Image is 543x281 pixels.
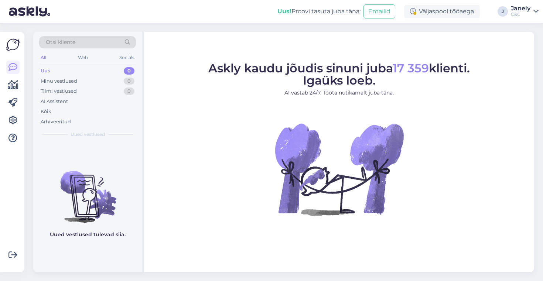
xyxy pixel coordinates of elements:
div: AI Assistent [41,98,68,105]
span: Otsi kliente [46,38,75,46]
div: Minu vestlused [41,78,77,85]
span: Uued vestlused [71,131,105,138]
div: Arhiveeritud [41,118,71,126]
img: Askly Logo [6,38,20,52]
div: 0 [124,88,134,95]
div: 0 [124,67,134,75]
img: No chats [33,158,142,224]
span: Askly kaudu jõudis sinuni juba klienti. Igaüks loeb. [208,61,470,88]
img: No Chat active [273,103,406,236]
b: Uus! [277,8,291,15]
div: All [39,53,48,62]
div: J [498,6,508,17]
div: C&C [511,11,530,17]
div: Web [76,53,89,62]
button: Emailid [363,4,395,18]
div: Tiimi vestlused [41,88,77,95]
div: 0 [124,78,134,85]
div: Väljaspool tööaega [404,5,480,18]
div: Proovi tasuta juba täna: [277,7,361,16]
p: AI vastab 24/7. Tööta nutikamalt juba täna. [208,89,470,97]
div: Janely [511,6,530,11]
div: Kõik [41,108,51,115]
div: Socials [118,53,136,62]
span: 17 359 [393,61,429,75]
p: Uued vestlused tulevad siia. [50,231,126,239]
div: Uus [41,67,50,75]
a: JanelyC&C [511,6,539,17]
